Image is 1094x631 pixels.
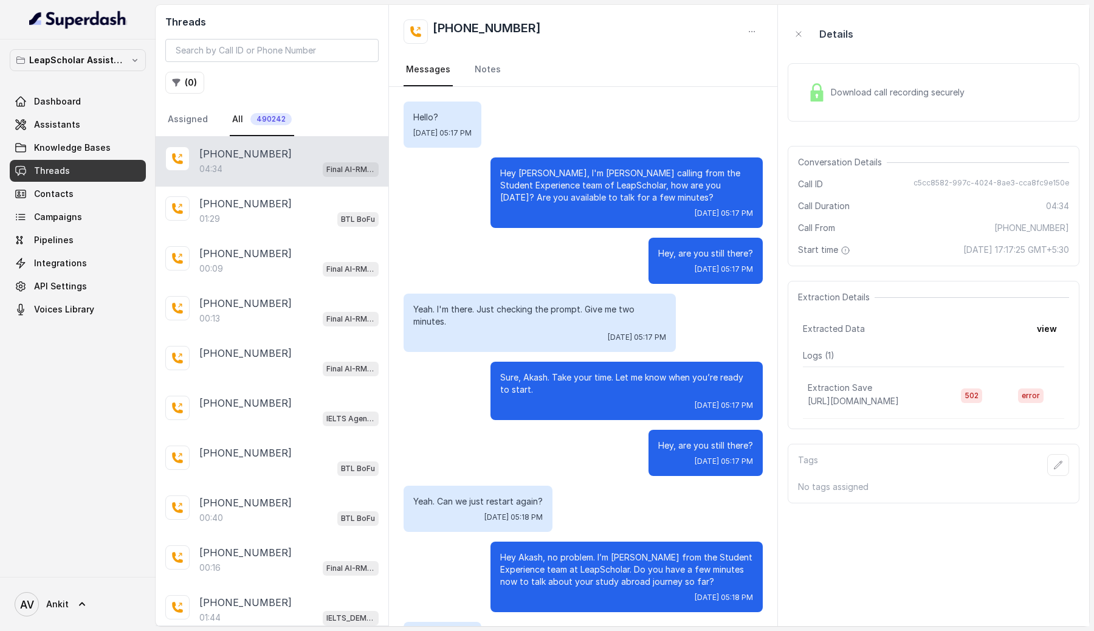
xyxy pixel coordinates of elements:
span: Call Duration [798,200,850,212]
p: No tags assigned [798,481,1069,493]
p: [PHONE_NUMBER] [199,495,292,510]
span: [DATE] 17:17:25 GMT+5:30 [963,244,1069,256]
p: Hey, are you still there? [658,440,753,452]
p: [PHONE_NUMBER] [199,545,292,560]
p: [PHONE_NUMBER] [199,396,292,410]
span: error [1018,388,1044,403]
p: [PHONE_NUMBER] [199,595,292,610]
a: Assigned [165,103,210,136]
p: 00:16 [199,562,221,574]
span: Conversation Details [798,156,887,168]
p: Logs ( 1 ) [803,350,1064,362]
span: Start time [798,244,853,256]
span: [PHONE_NUMBER] [994,222,1069,234]
p: Extraction Save [808,382,872,394]
p: [PHONE_NUMBER] [199,296,292,311]
p: Hey [PERSON_NAME], I'm [PERSON_NAME] calling from the Student Experience team of LeapScholar, how... [500,167,753,204]
p: Final AI-RM - Exam Not Yet Decided [326,263,375,275]
p: BTL BoFu [341,463,375,475]
a: Ankit [10,587,146,621]
input: Search by Call ID or Phone Number [165,39,379,62]
p: Hello? [413,111,472,123]
p: 00:09 [199,263,223,275]
span: [URL][DOMAIN_NAME] [808,396,899,406]
span: 490242 [250,113,292,125]
nav: Tabs [404,53,763,86]
button: (0) [165,72,204,94]
a: All490242 [230,103,294,136]
a: Threads [10,160,146,182]
span: [DATE] 05:18 PM [484,512,543,522]
p: LeapScholar Assistant [29,53,126,67]
p: 01:44 [199,612,221,624]
p: 00:13 [199,312,220,325]
text: AV [20,598,34,611]
p: 01:29 [199,213,220,225]
a: Pipelines [10,229,146,251]
span: Download call recording securely [831,86,969,98]
span: API Settings [34,280,87,292]
span: Call From [798,222,835,234]
p: [PHONE_NUMBER] [199,147,292,161]
span: [DATE] 05:17 PM [695,457,753,466]
span: Extraction Details [798,291,875,303]
p: Sure, Akash. Take your time. Let me know when you’re ready to start. [500,371,753,396]
p: Final AI-RM - Exam Not Yet Decided [326,313,375,325]
a: Integrations [10,252,146,274]
a: Campaigns [10,206,146,228]
a: Knowledge Bases [10,137,146,159]
p: BTL BoFu [341,213,375,226]
span: [DATE] 05:17 PM [695,209,753,218]
p: BTL BoFu [341,512,375,525]
span: Dashboard [34,95,81,108]
span: Integrations [34,257,87,269]
a: Contacts [10,183,146,205]
span: Threads [34,165,70,177]
p: [PHONE_NUMBER] [199,446,292,460]
a: API Settings [10,275,146,297]
span: Pipelines [34,234,74,246]
span: 04:34 [1046,200,1069,212]
nav: Tabs [165,103,379,136]
p: [PHONE_NUMBER] [199,196,292,211]
p: Hey Akash, no problem. I’m [PERSON_NAME] from the Student Experience team at LeapScholar. Do you ... [500,551,753,588]
p: Details [819,27,853,41]
span: Voices Library [34,303,94,315]
p: IELTS Agent 2 [326,413,375,425]
p: Final AI-RM - Exam Not Yet Decided [326,363,375,375]
p: Hey, are you still there? [658,247,753,260]
img: Lock Icon [808,83,826,102]
p: Tags [798,454,818,476]
p: IELTS_DEMO_gk (agent 1) [326,612,375,624]
a: Messages [404,53,453,86]
span: Knowledge Bases [34,142,111,154]
p: [PHONE_NUMBER] [199,246,292,261]
span: Extracted Data [803,323,865,335]
span: [DATE] 05:17 PM [695,264,753,274]
p: Final AI-RM - Exam Not Yet Decided [326,164,375,176]
img: light.svg [29,10,127,29]
span: c5cc8582-997c-4024-8ae3-cca8fc9e150e [913,178,1069,190]
span: Contacts [34,188,74,200]
p: 04:34 [199,163,222,175]
span: Call ID [798,178,823,190]
button: view [1030,318,1064,340]
span: Assistants [34,119,80,131]
a: Dashboard [10,91,146,112]
p: Final AI-RM - Exam Not Yet Decided [326,562,375,574]
span: Ankit [46,598,69,610]
a: Notes [472,53,503,86]
span: [DATE] 05:18 PM [695,593,753,602]
h2: [PHONE_NUMBER] [433,19,541,44]
button: LeapScholar Assistant [10,49,146,71]
span: Campaigns [34,211,82,223]
p: [PHONE_NUMBER] [199,346,292,360]
a: Voices Library [10,298,146,320]
span: 502 [961,388,982,403]
span: [DATE] 05:17 PM [608,333,666,342]
h2: Threads [165,15,379,29]
p: 00:40 [199,512,223,524]
a: Assistants [10,114,146,136]
p: Yeah. Can we just restart again? [413,495,543,508]
p: Yeah. I'm there. Just checking the prompt. Give me two minutes. [413,303,666,328]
